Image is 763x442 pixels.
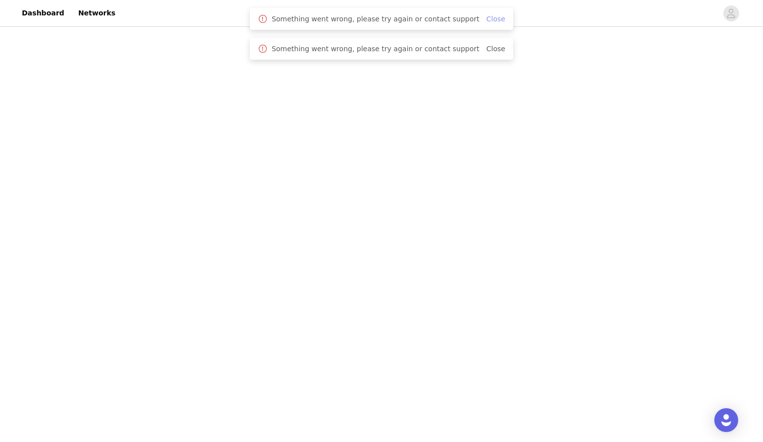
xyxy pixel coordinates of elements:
[726,5,736,21] div: avatar
[486,15,505,23] a: Close
[72,2,121,24] a: Networks
[272,44,479,54] span: Something went wrong, please try again or contact support
[486,45,505,53] a: Close
[16,2,70,24] a: Dashboard
[714,408,738,432] div: Open Intercom Messenger
[272,14,479,24] span: Something went wrong, please try again or contact support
